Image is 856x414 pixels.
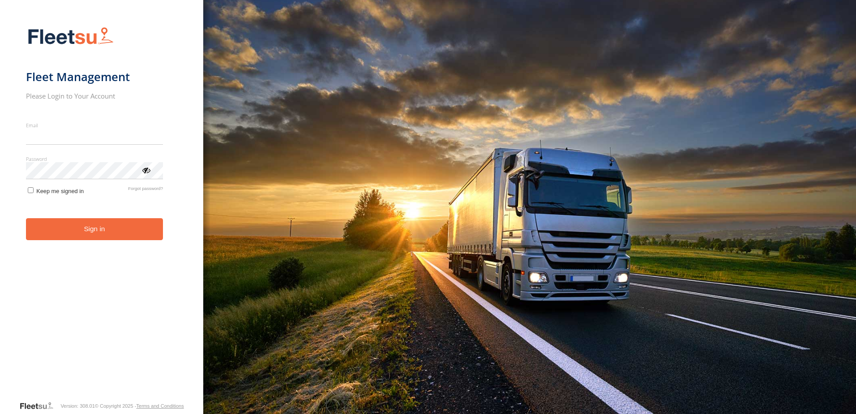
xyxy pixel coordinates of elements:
a: Terms and Conditions [136,403,184,409]
label: Password [26,155,163,162]
h2: Please Login to Your Account [26,91,163,100]
a: Visit our Website [19,401,60,410]
button: Sign in [26,218,163,240]
div: © Copyright 2025 - [95,403,184,409]
div: ViewPassword [141,165,150,174]
form: main [26,22,178,401]
h1: Fleet Management [26,69,163,84]
div: Version: 308.01 [60,403,94,409]
label: Email [26,122,163,129]
img: Fleetsu [26,25,116,48]
span: Keep me signed in [36,188,84,194]
input: Keep me signed in [28,187,34,193]
a: Forgot password? [128,186,163,194]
